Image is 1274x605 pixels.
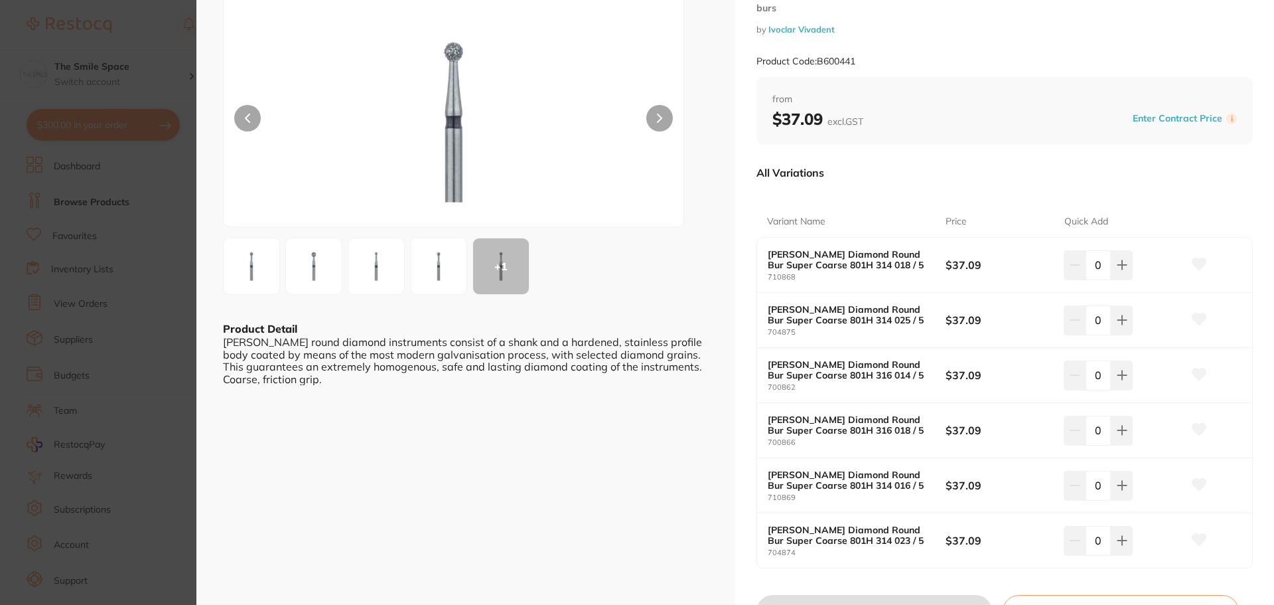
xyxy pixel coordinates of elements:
div: [PERSON_NAME] round diamond instruments consist of a shank and a hardened, stainless profile body... [223,336,709,385]
b: $37.09 [946,533,1052,548]
b: $37.09 [946,313,1052,327]
p: All Variations [756,166,824,179]
small: by [756,25,1253,35]
small: burs [756,3,1253,14]
img: LWpwZy04MDcyNQ [316,17,592,226]
p: Variant Name [767,215,825,228]
span: excl. GST [827,116,863,128]
b: [PERSON_NAME] Diamond Round Bur Super Coarse 801H 314 016 / 5 [768,470,928,491]
b: Product Detail [223,322,297,335]
b: [PERSON_NAME] Diamond Round Bur Super Coarse 801H 316 014 / 5 [768,359,928,381]
b: [PERSON_NAME] Diamond Round Bur Super Coarse 801H 314 025 / 5 [768,304,928,325]
p: Price [946,215,967,228]
img: LWpwZy04MDcyNQ [228,242,275,290]
small: 704874 [768,549,946,557]
button: Enter Contract Price [1129,112,1226,125]
b: $37.09 [946,478,1052,493]
img: LWpwZy04MDcyOQ [415,242,462,290]
small: 704875 [768,328,946,337]
small: 700866 [768,438,946,447]
b: [PERSON_NAME] Diamond Round Bur Super Coarse 801H 314 023 / 5 [768,525,928,546]
span: from [772,93,1237,106]
b: $37.09 [946,368,1052,383]
img: LWpwZy04MDcyNw [290,242,338,290]
a: Ivoclar Vivadent [768,24,835,35]
small: Product Code: B600441 [756,56,855,67]
b: $37.09 [946,258,1052,272]
button: +1 [472,238,530,295]
small: 710868 [768,273,946,282]
b: [PERSON_NAME] Diamond Round Bur Super Coarse 801H 314 018 / 5 [768,249,928,270]
img: LWpwZy04MDcyOA [352,242,400,290]
p: Quick Add [1064,215,1108,228]
div: + 1 [473,238,529,294]
small: 700862 [768,383,946,392]
label: i [1226,114,1237,124]
b: [PERSON_NAME] Diamond Round Bur Super Coarse 801H 316 018 / 5 [768,414,928,436]
b: $37.09 [772,109,863,129]
small: 710869 [768,493,946,502]
b: $37.09 [946,423,1052,438]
